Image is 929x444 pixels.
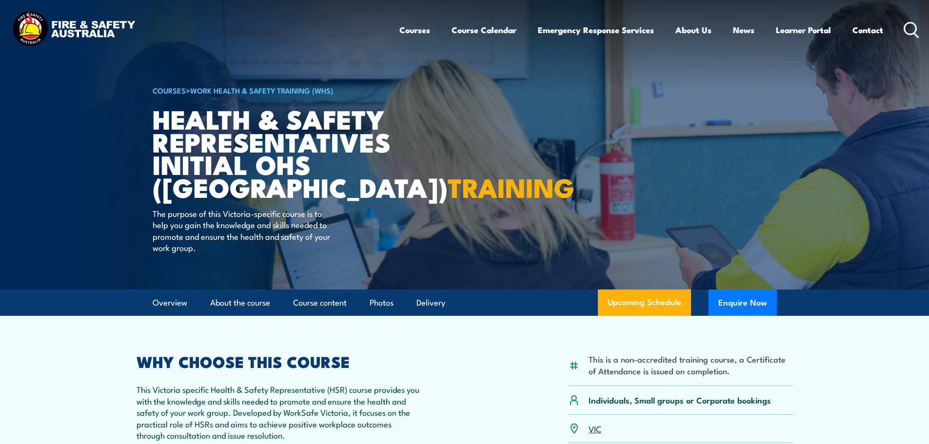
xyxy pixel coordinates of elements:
a: About Us [675,17,712,43]
a: Delivery [416,290,445,316]
a: Course Calendar [452,17,516,43]
a: News [733,17,754,43]
a: COURSES [153,85,186,96]
a: Course content [293,290,347,316]
button: Enquire Now [709,290,777,316]
p: The purpose of this Victoria-specific course is to help you gain the knowledge and skills needed ... [153,208,331,253]
a: Photos [370,290,394,316]
a: Emergency Response Services [538,17,654,43]
a: Courses [399,17,430,43]
h2: WHY CHOOSE THIS COURSE [137,354,421,368]
a: Learner Portal [776,17,831,43]
a: About the course [210,290,270,316]
li: This is a non-accredited training course, a Certificate of Attendance is issued on completion. [589,353,793,376]
a: Work Health & Safety Training (WHS) [190,85,333,96]
a: Overview [153,290,187,316]
p: Individuals, Small groups or Corporate bookings [589,394,771,405]
a: Upcoming Schedule [598,290,691,316]
a: Contact [852,17,883,43]
p: This Victoria specific Health & Safety Representative (HSR) course provides you with the knowledg... [137,384,421,441]
strong: TRAINING [448,166,574,207]
h1: Health & Safety Representatives Initial OHS ([GEOGRAPHIC_DATA]) [153,107,394,198]
a: VIC [589,423,601,434]
h6: > [153,84,394,96]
